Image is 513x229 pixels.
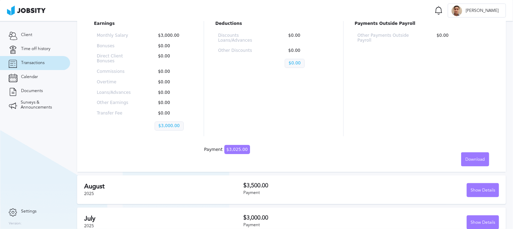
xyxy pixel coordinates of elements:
[218,33,262,43] p: Discounts Loans/Advances
[243,182,371,189] h3: $3,500.00
[21,100,61,110] span: Surveys & Announcements
[155,122,184,131] p: $3,000.00
[9,222,22,226] label: Version:
[155,90,190,95] p: $0.00
[97,111,132,116] p: Transfer Fee
[97,90,132,95] p: Loans/Advances
[155,111,190,116] p: $0.00
[84,215,243,222] h2: July
[21,33,32,37] span: Client
[285,33,329,43] p: $0.00
[155,33,190,38] p: $3,000.00
[97,69,132,74] p: Commissions
[94,21,193,26] p: Earnings
[461,152,489,166] button: Download
[243,215,371,221] h3: $3,000.00
[448,4,506,18] button: J[PERSON_NAME]
[466,157,485,162] span: Download
[355,21,490,26] p: Payments Outside Payroll
[21,75,38,79] span: Calendar
[21,209,36,214] span: Settings
[84,223,94,228] span: 2025
[467,183,499,197] button: Show Details
[97,54,132,64] p: Direct Client Bonuses
[155,100,190,105] p: $0.00
[97,44,132,49] p: Bonuses
[84,183,243,190] h2: August
[452,6,462,16] div: J
[97,100,132,105] p: Other Earnings
[97,80,132,85] p: Overtime
[243,223,371,228] div: Payment
[84,191,94,196] span: 2025
[21,47,50,51] span: Time off history
[7,6,46,15] img: ab4bad089aa723f57921c736e9817d99.png
[97,33,132,38] p: Monthly Salary
[215,21,332,26] p: Deductions
[155,69,190,74] p: $0.00
[285,59,304,68] p: $0.00
[155,54,190,64] p: $0.00
[218,48,262,53] p: Other Discounts
[155,80,190,85] p: $0.00
[204,147,250,152] div: Payment
[358,33,411,43] p: Other Payments Outside Payroll
[285,48,329,53] p: $0.00
[224,145,250,154] span: $3,025.00
[462,8,502,13] span: [PERSON_NAME]
[433,33,486,43] p: $0.00
[155,44,190,49] p: $0.00
[21,61,45,65] span: Transactions
[21,89,43,93] span: Documents
[243,190,371,195] div: Payment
